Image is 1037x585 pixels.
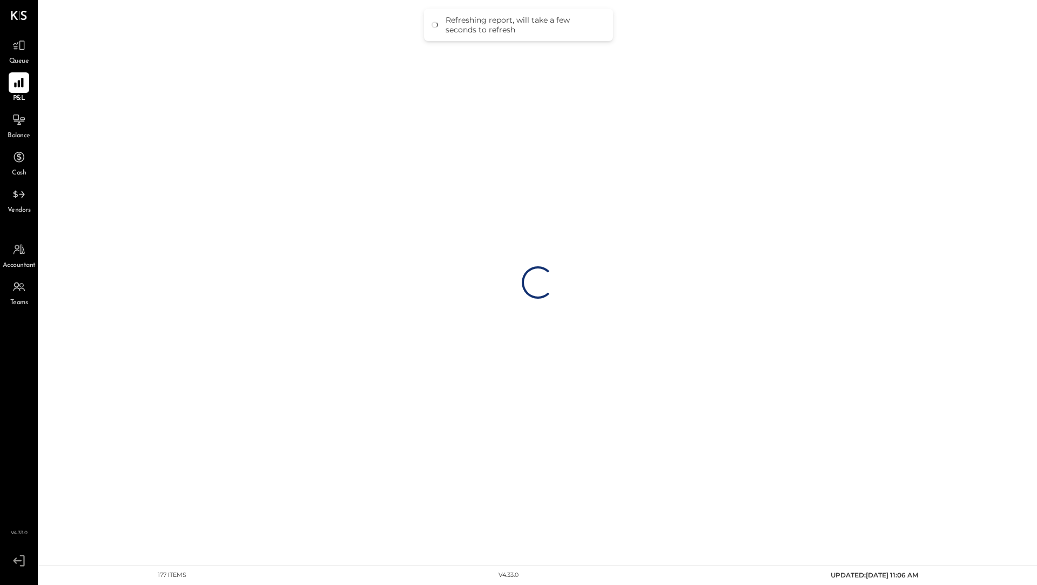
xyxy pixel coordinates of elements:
[9,57,29,66] span: Queue
[1,239,37,271] a: Accountant
[1,110,37,141] a: Balance
[1,35,37,66] a: Queue
[446,15,602,35] div: Refreshing report, will take a few seconds to refresh
[13,94,25,104] span: P&L
[3,261,36,271] span: Accountant
[499,571,518,580] div: v 4.33.0
[8,206,31,216] span: Vendors
[831,571,918,579] span: UPDATED: [DATE] 11:06 AM
[1,277,37,308] a: Teams
[10,298,28,308] span: Teams
[8,131,30,141] span: Balance
[1,147,37,178] a: Cash
[1,72,37,104] a: P&L
[158,571,186,580] div: 177 items
[12,169,26,178] span: Cash
[1,184,37,216] a: Vendors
